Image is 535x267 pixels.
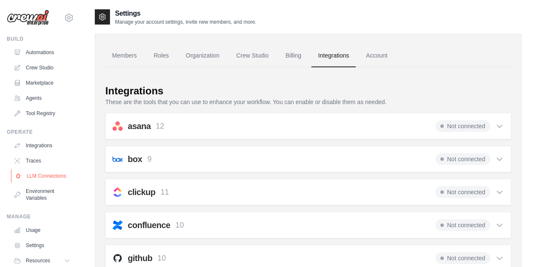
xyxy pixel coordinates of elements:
span: Not connected [435,186,490,198]
img: box.svg [112,154,123,164]
a: Roles [147,44,176,67]
a: LLM Connections [11,169,75,183]
span: Resources [26,257,50,264]
img: confluence.svg [112,220,123,230]
a: Billing [279,44,308,67]
h2: clickup [128,186,155,198]
span: Not connected [435,252,490,264]
p: 12 [156,121,164,132]
img: github.svg [112,253,123,263]
p: These are the tools that you can use to enhance your workflow. You can enable or disable them as ... [105,98,511,106]
p: 9 [147,154,151,165]
a: Environment Variables [10,184,74,205]
div: Operate [7,129,74,135]
a: Crew Studio [230,44,275,67]
h2: box [128,153,142,165]
div: Manage [7,213,74,220]
a: Agents [10,91,74,105]
a: Tool Registry [10,107,74,120]
a: Account [359,44,394,67]
img: Logo [7,10,49,26]
span: Not connected [435,153,490,165]
a: Integrations [10,139,74,152]
a: Members [105,44,143,67]
p: 10 [157,253,166,264]
a: Organization [179,44,226,67]
span: Not connected [435,219,490,231]
a: Traces [10,154,74,168]
h2: Settings [115,8,256,19]
span: Not connected [435,120,490,132]
h2: confluence [128,219,170,231]
a: Automations [10,46,74,59]
h2: github [128,252,152,264]
p: Manage your account settings, invite new members, and more. [115,19,256,25]
div: Build [7,36,74,42]
a: Marketplace [10,76,74,90]
img: clickup.svg [112,187,123,197]
img: asana.svg [112,121,123,131]
a: Integrations [311,44,356,67]
a: Crew Studio [10,61,74,74]
p: 10 [176,220,184,231]
a: Usage [10,223,74,237]
div: Integrations [105,84,163,98]
h2: asana [128,120,151,132]
a: Settings [10,239,74,252]
p: 11 [160,187,169,198]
